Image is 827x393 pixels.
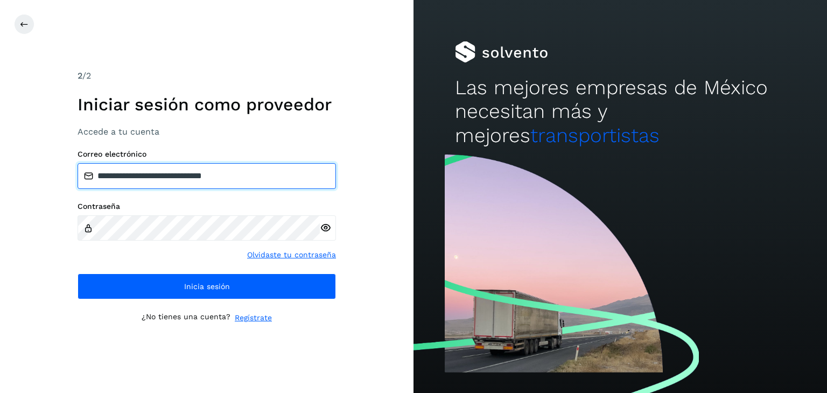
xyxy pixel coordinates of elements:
button: Inicia sesión [78,273,336,299]
h3: Accede a tu cuenta [78,127,336,137]
label: Correo electrónico [78,150,336,159]
a: Regístrate [235,312,272,324]
h1: Iniciar sesión como proveedor [78,94,336,115]
span: transportistas [530,124,660,147]
span: Inicia sesión [184,283,230,290]
p: ¿No tienes una cuenta? [142,312,230,324]
a: Olvidaste tu contraseña [247,249,336,261]
label: Contraseña [78,202,336,211]
span: 2 [78,71,82,81]
div: /2 [78,69,336,82]
h2: Las mejores empresas de México necesitan más y mejores [455,76,786,148]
